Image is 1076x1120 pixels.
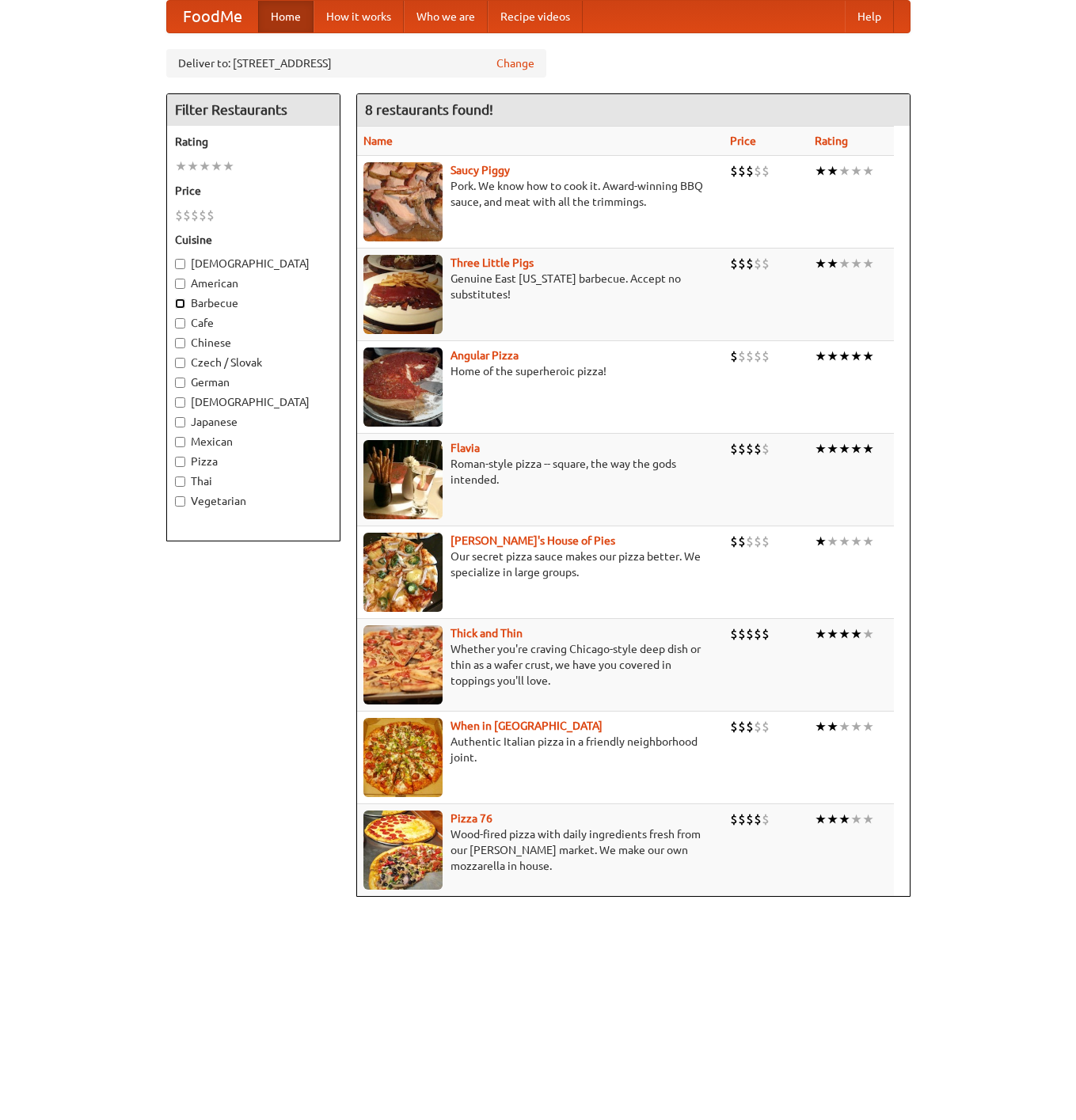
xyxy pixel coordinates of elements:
[754,811,762,828] li: $
[746,718,754,735] li: $
[451,812,492,825] a: Pizza 76
[827,347,838,365] li: ★
[815,162,827,180] li: ★
[815,135,848,147] a: Rating
[862,718,874,735] li: ★
[762,255,770,272] li: $
[838,811,850,828] li: ★
[838,162,850,180] li: ★
[363,135,393,147] a: Name
[862,625,874,643] li: ★
[827,811,838,828] li: ★
[211,158,222,175] li: ★
[363,255,443,334] img: littlepigs.jpg
[363,641,718,689] p: Whether you're craving Chicago-style deep dish or thin as a wafer crust, we have you covered in t...
[451,719,603,732] a: When in [GEOGRAPHIC_DATA]
[738,162,746,180] li: $
[175,397,185,408] input: [DEMOGRAPHIC_DATA]
[815,347,827,365] li: ★
[175,259,185,269] input: [DEMOGRAPHIC_DATA]
[850,811,862,828] li: ★
[762,347,770,365] li: $
[746,255,754,272] li: $
[175,457,185,467] input: Pizza
[363,549,718,580] p: Our secret pizza sauce makes our pizza better. We specialize in large groups.
[815,811,827,828] li: ★
[838,347,850,365] li: ★
[815,440,827,457] li: ★
[175,496,185,507] input: Vegetarian
[850,255,862,272] li: ★
[815,533,827,550] li: ★
[746,625,754,643] li: $
[730,347,738,365] li: $
[754,162,762,180] li: $
[827,162,838,180] li: ★
[838,440,850,457] li: ★
[175,473,332,489] label: Thai
[175,256,332,271] label: [DEMOGRAPHIC_DATA]
[363,811,443,890] img: pizza76.jpg
[167,94,340,126] h4: Filter Restaurants
[762,533,770,550] li: $
[175,134,332,150] h5: Rating
[451,349,519,362] a: Angular Pizza
[363,625,443,704] img: thick.jpg
[730,255,738,272] li: $
[175,158,187,175] li: ★
[827,718,838,735] li: ★
[175,232,332,248] h5: Cuisine
[363,347,443,427] img: angular.jpg
[314,1,404,32] a: How it works
[850,718,862,735] li: ★
[730,718,738,735] li: $
[191,207,199,224] li: $
[451,164,510,177] a: Saucy Piggy
[175,378,185,388] input: German
[827,440,838,457] li: ★
[199,207,207,224] li: $
[738,533,746,550] li: $
[815,718,827,735] li: ★
[222,158,234,175] li: ★
[730,625,738,643] li: $
[827,625,838,643] li: ★
[762,625,770,643] li: $
[850,162,862,180] li: ★
[738,440,746,457] li: $
[451,442,480,454] a: Flavia
[815,625,827,643] li: ★
[838,718,850,735] li: ★
[862,440,874,457] li: ★
[451,256,534,269] a: Three Little Pigs
[845,1,894,32] a: Help
[175,207,183,224] li: $
[730,162,738,180] li: $
[451,627,523,640] a: Thick and Thin
[496,55,534,71] a: Change
[838,533,850,550] li: ★
[404,1,488,32] a: Who we are
[167,1,258,32] a: FoodMe
[363,826,718,874] p: Wood-fired pizza with daily ingredients fresh from our [PERSON_NAME] market. We make our own mozz...
[183,207,191,224] li: $
[451,534,615,547] a: [PERSON_NAME]'s House of Pies
[746,440,754,457] li: $
[175,183,332,199] h5: Price
[862,162,874,180] li: ★
[730,135,756,147] a: Price
[365,102,493,117] ng-pluralize: 8 restaurants found!
[175,295,332,311] label: Barbecue
[363,178,718,210] p: Pork. We know how to cook it. Award-winning BBQ sauce, and meat with all the trimmings.
[850,347,862,365] li: ★
[363,734,718,765] p: Authentic Italian pizza in a friendly neighborhood joint.
[754,718,762,735] li: $
[838,625,850,643] li: ★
